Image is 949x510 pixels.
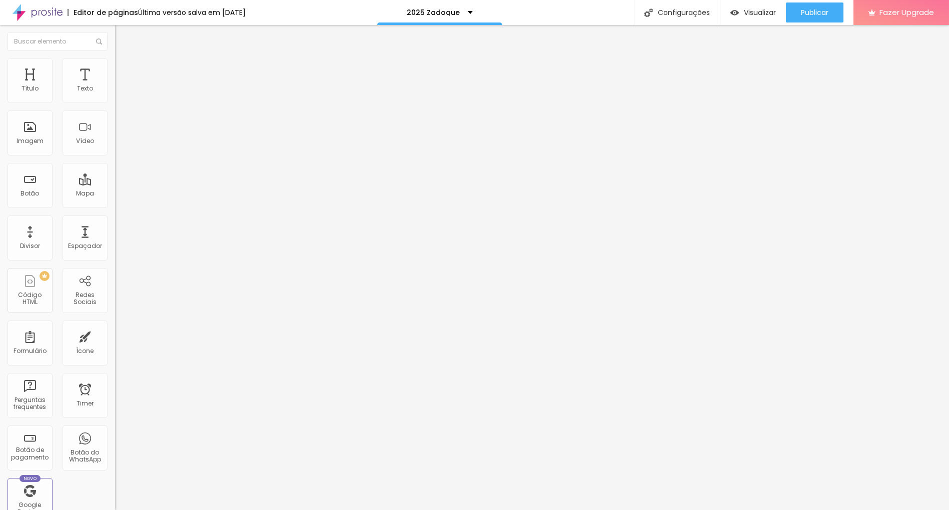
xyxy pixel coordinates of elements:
[115,25,949,510] iframe: Editor
[77,85,93,92] div: Texto
[96,38,102,44] img: Icone
[10,291,50,306] div: Código HTML
[76,190,94,197] div: Mapa
[10,446,50,461] div: Botão de pagamento
[138,9,246,16] div: Última versão salva em [DATE]
[77,400,94,407] div: Timer
[730,8,739,17] img: view-1.svg
[720,2,786,22] button: Visualizar
[14,347,47,354] div: Formulário
[65,449,105,463] div: Botão do WhatsApp
[76,137,94,144] div: Vídeo
[22,85,39,92] div: Título
[20,242,40,249] div: Divisor
[744,8,776,16] span: Visualizar
[801,8,828,16] span: Publicar
[8,32,108,50] input: Buscar elemento
[65,291,105,306] div: Redes Sociais
[68,242,102,249] div: Espaçador
[21,190,40,197] div: Botão
[407,9,460,16] p: 2025 Zadoque
[68,9,138,16] div: Editor de páginas
[879,8,934,16] span: Fazer Upgrade
[786,2,843,22] button: Publicar
[77,347,94,354] div: Ícone
[20,475,41,482] div: Novo
[17,137,44,144] div: Imagem
[10,396,50,411] div: Perguntas frequentes
[644,8,653,17] img: Icone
